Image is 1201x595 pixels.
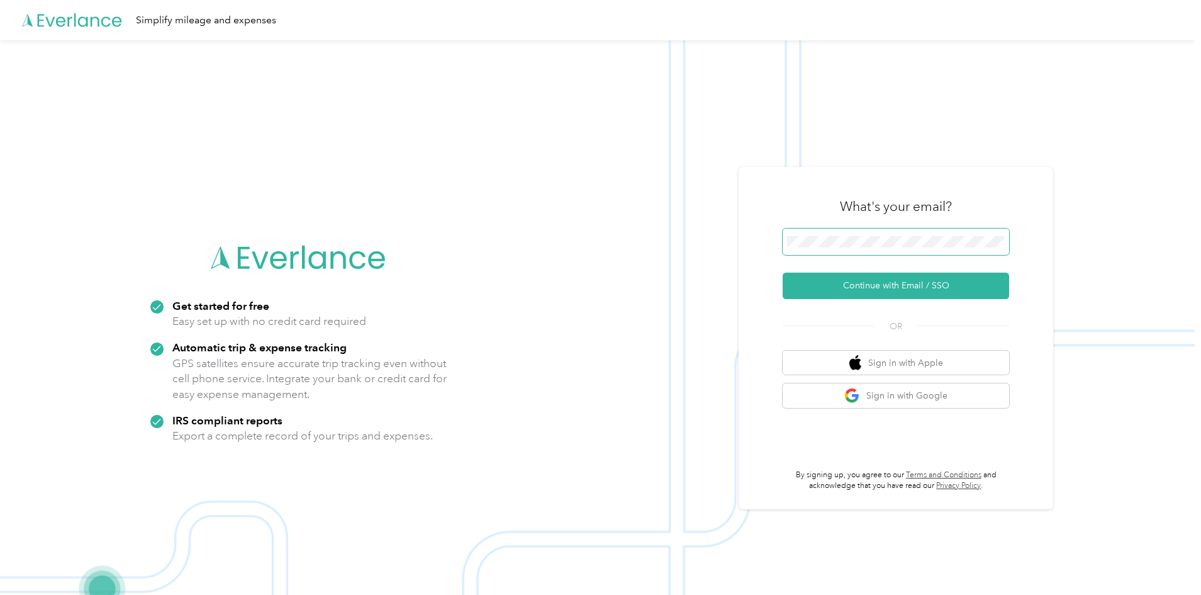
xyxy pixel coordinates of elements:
p: Easy set up with no credit card required [172,314,366,329]
button: Continue with Email / SSO [783,273,1009,299]
p: By signing up, you agree to our and acknowledge that you have read our . [783,470,1009,492]
a: Terms and Conditions [906,470,981,480]
div: Simplify mileage and expenses [136,13,276,28]
img: google logo [844,388,860,404]
button: apple logoSign in with Apple [783,351,1009,375]
h3: What's your email? [840,198,952,215]
a: Privacy Policy [936,481,981,490]
strong: Get started for free [172,299,269,312]
strong: Automatic trip & expense tracking [172,341,347,354]
strong: IRS compliant reports [172,414,282,427]
p: GPS satellites ensure accurate trip tracking even without cell phone service. Integrate your bank... [172,356,447,402]
span: OR [874,320,918,333]
img: apple logo [849,355,862,371]
p: Export a complete record of your trips and expenses. [172,428,433,444]
button: google logoSign in with Google [783,383,1009,408]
